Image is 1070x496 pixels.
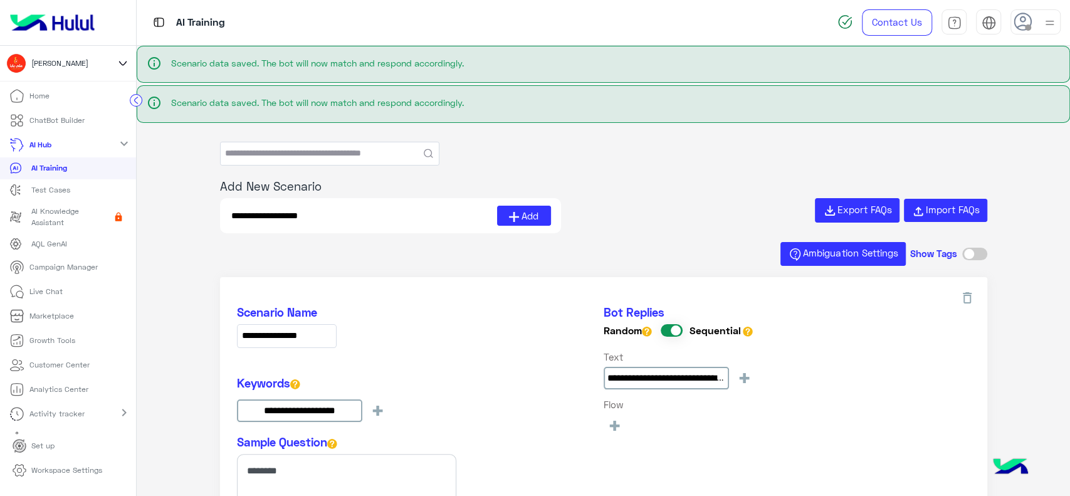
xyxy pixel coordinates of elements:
p: AQL GenAI [31,238,67,250]
button: Import FAQs [904,199,987,223]
span: info [147,95,162,110]
h5: Keywords [237,376,389,391]
span: [PERSON_NAME] [31,58,88,69]
span: Export FAQs [837,204,891,215]
button: + [604,414,626,435]
span: Add [522,209,538,223]
h5: Add New Scenario [220,179,987,194]
h6: Sequential [690,324,753,337]
button: + [733,367,755,388]
p: AI Hub [29,139,51,150]
p: AI Knowledge Assistant [31,206,110,228]
h5: Sample Question [237,435,456,450]
a: tab [941,9,967,36]
h6: Flow [604,399,756,410]
h6: Text [604,351,756,362]
p: Activity tracker [29,408,85,419]
p: Scenario data saved. The bot will now match and respond accordingly. [171,56,1060,70]
p: Marketplace [29,310,74,322]
mat-icon: chevron_right [117,405,132,420]
p: Test Cases [31,184,70,196]
p: Home [29,90,50,102]
p: Growth Tools [29,335,75,346]
p: Set up [31,440,55,451]
span: info [147,56,162,71]
img: profile [1042,15,1057,31]
a: Set up [3,434,65,458]
a: Workspace Settings [3,458,112,483]
img: Logo [5,9,100,36]
p: Scenario data saved. The bot will now match and respond accordingly. [171,96,1060,109]
img: tab [982,16,996,30]
img: 149430514909452 [6,53,26,73]
button: Export FAQs [815,198,900,223]
p: Analytics Center [29,384,88,395]
mat-icon: chevron_right [117,431,132,446]
h5: Show Tags [910,248,957,261]
h5: Scenario Name [237,305,389,320]
p: AI Training [31,162,67,174]
p: Customer Center [29,359,90,371]
img: hulul-logo.png [989,446,1032,490]
span: + [370,399,385,420]
p: Live Chat [29,286,63,297]
span: Bot Replies [604,305,664,319]
img: spinner [837,14,852,29]
p: AI Training [176,14,225,31]
button: Ambiguation Settings [780,242,906,266]
span: Import FAQs [925,204,979,215]
button: + [367,399,389,420]
p: Workspace Settings [31,465,102,476]
h6: Random [604,324,652,337]
button: Search [424,149,433,158]
p: Try Chatbot [29,433,71,444]
span: + [607,414,622,435]
p: ChatBot Builder [29,115,85,126]
span: Ambiguation Settings [803,247,898,258]
a: Contact Us [862,9,932,36]
img: tab [947,16,962,30]
span: + [737,367,752,388]
mat-icon: expand_more [117,136,132,151]
button: Add [497,206,551,226]
p: Campaign Manager [29,261,98,273]
img: tab [151,14,167,30]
